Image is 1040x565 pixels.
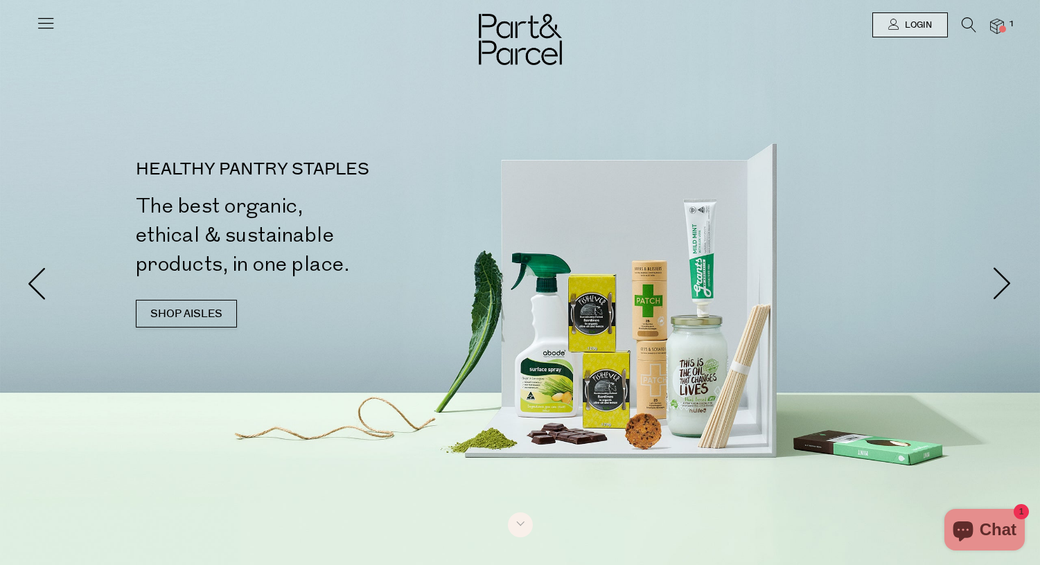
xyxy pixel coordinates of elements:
inbox-online-store-chat: Shopify online store chat [940,509,1029,554]
h2: The best organic, ethical & sustainable products, in one place. [136,192,526,279]
img: Part&Parcel [479,14,562,65]
a: 1 [990,19,1004,33]
span: Login [901,19,932,31]
span: 1 [1005,18,1018,30]
a: SHOP AISLES [136,300,237,328]
a: Login [872,12,948,37]
p: HEALTHY PANTRY STAPLES [136,161,526,178]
